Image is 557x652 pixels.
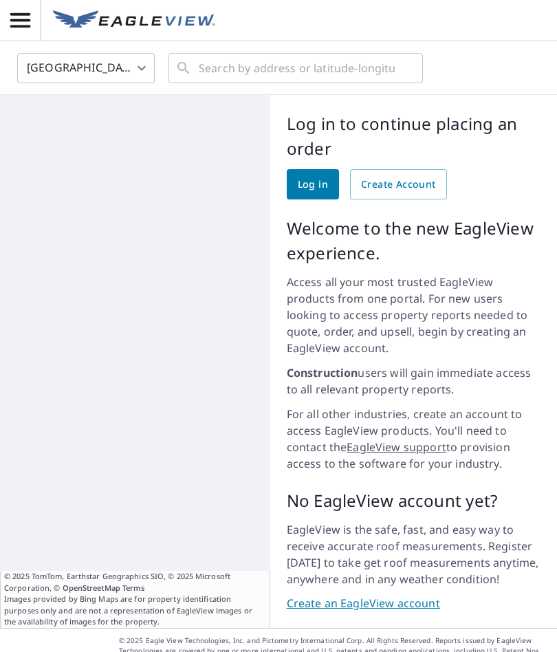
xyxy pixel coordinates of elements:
[361,176,436,193] span: Create Account
[350,169,447,199] a: Create Account
[122,583,145,593] a: Terms
[53,10,215,31] img: EV Logo
[287,111,540,161] p: Log in to continue placing an order
[287,169,339,199] a: Log in
[287,216,540,265] p: Welcome to the new EagleView experience.
[287,488,540,513] p: No EagleView account yet?
[63,583,120,593] a: OpenStreetMap
[298,176,328,193] span: Log in
[287,274,540,356] p: Access all your most trusted EagleView products from one portal. For new users looking to access ...
[287,596,540,611] a: Create an EagleView account
[17,49,155,87] div: [GEOGRAPHIC_DATA]
[287,365,540,398] p: users will gain immediate access to all relevant property reports.
[287,406,540,472] p: For all other industries, create an account to access EagleView products. You'll need to contact ...
[287,365,358,380] strong: Construction
[199,49,395,87] input: Search by address or latitude-longitude
[4,571,266,594] span: © 2025 TomTom, Earthstar Geographics SIO, © 2025 Microsoft Corporation, ©
[347,439,446,455] a: EagleView support
[287,521,540,587] p: EagleView is the safe, fast, and easy way to receive accurate roof measurements. Register [DATE] ...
